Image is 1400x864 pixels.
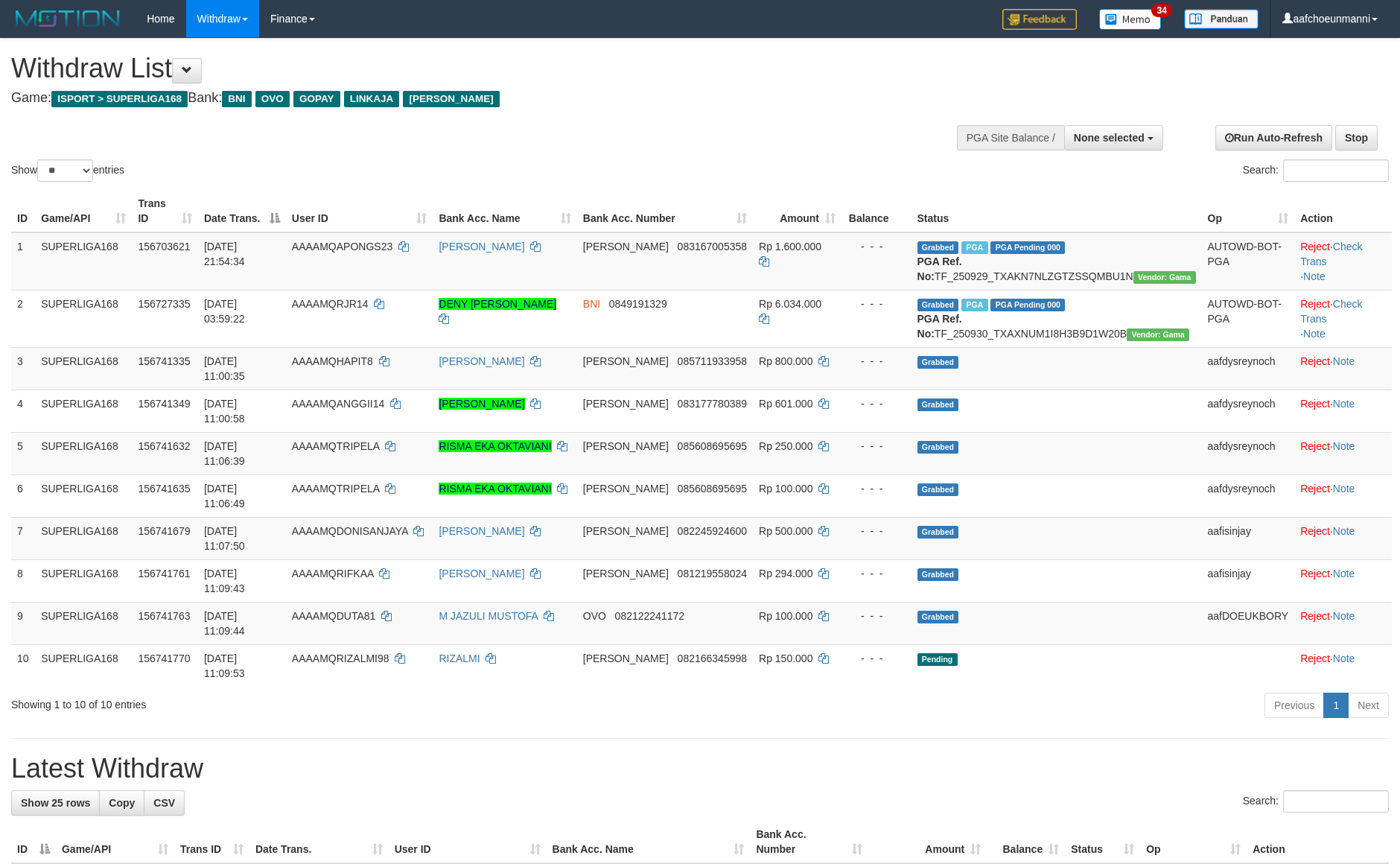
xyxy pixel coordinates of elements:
span: Marked by aafnonsreyleab [961,299,987,311]
div: - - - [847,609,906,623]
a: Note [1303,328,1326,340]
th: Action [1247,821,1389,863]
th: Op: activate to sort column ascending [1202,190,1295,232]
span: AAAAMQANGGII14 [292,398,384,410]
a: RIZALMI [439,652,480,664]
label: Show entries [11,159,124,182]
a: CSV [144,790,185,816]
a: Reject [1300,483,1330,495]
label: Search: [1243,159,1389,182]
a: Reject [1300,525,1330,537]
td: SUPERLIGA168 [35,390,132,432]
span: 156741349 [138,398,190,410]
span: Grabbed [917,356,959,369]
span: BNI [222,91,251,107]
span: Rp 250.000 [759,440,812,452]
td: aafDOEUKBORY [1202,602,1295,644]
td: aafisinjay [1202,517,1295,559]
a: [PERSON_NAME] [439,568,524,579]
a: Reject [1300,355,1330,367]
span: [DATE] 11:07:50 [204,525,245,552]
td: 9 [11,602,35,644]
td: SUPERLIGA168 [35,347,132,390]
span: AAAAMQRJR14 [292,298,369,310]
span: Marked by aafchhiseyha [961,241,987,254]
td: · · [1294,290,1392,347]
a: DENY [PERSON_NAME] [439,298,556,310]
span: 156741770 [138,652,190,664]
img: Feedback.jpg [1002,9,1077,30]
th: Date Trans.: activate to sort column descending [198,190,286,232]
span: AAAAMQDUTA81 [292,610,376,622]
td: 3 [11,347,35,390]
span: 156741679 [138,525,190,537]
a: 1 [1323,693,1349,718]
a: Note [1333,610,1355,622]
td: 6 [11,474,35,517]
a: Reject [1300,440,1330,452]
td: 2 [11,290,35,347]
span: 34 [1151,4,1171,17]
b: PGA Ref. No: [917,313,962,340]
th: Game/API: activate to sort column ascending [56,821,174,863]
th: Action [1294,190,1392,232]
span: 156741763 [138,610,190,622]
span: Copy [109,797,135,809]
th: Game/API: activate to sort column ascending [35,190,132,232]
span: PGA Pending [990,299,1065,311]
a: Run Auto-Refresh [1215,125,1332,150]
span: Copy 085711933958 to clipboard [678,355,747,367]
a: [PERSON_NAME] [439,398,524,410]
a: Stop [1335,125,1378,150]
div: - - - [847,651,906,666]
span: [DATE] 03:59:22 [204,298,245,325]
span: Copy 085608695695 to clipboard [678,440,747,452]
td: · [1294,432,1392,474]
span: Grabbed [917,568,959,581]
span: BNI [583,298,600,310]
span: [PERSON_NAME] [583,440,669,452]
span: Copy 082166345998 to clipboard [678,652,747,664]
td: AUTOWD-BOT-PGA [1202,232,1295,290]
span: Copy 082245924600 to clipboard [678,525,747,537]
a: [PERSON_NAME] [439,241,524,252]
span: [DATE] 21:54:34 [204,241,245,267]
th: Bank Acc. Number: activate to sort column ascending [750,821,868,863]
div: - - - [847,524,906,539]
th: Amount: activate to sort column ascending [868,821,987,863]
a: Reject [1300,610,1330,622]
a: Note [1333,355,1355,367]
td: 1 [11,232,35,290]
td: · [1294,644,1392,687]
span: 156741335 [138,355,190,367]
div: Showing 1 to 10 of 10 entries [11,691,572,712]
a: Note [1333,568,1355,579]
span: Copy 082122241172 to clipboard [615,610,684,622]
span: OVO [255,91,290,107]
img: Button%20Memo.svg [1099,9,1162,30]
span: Rp 294.000 [759,568,812,579]
span: Copy 085608695695 to clipboard [678,483,747,495]
input: Search: [1283,790,1389,813]
th: Bank Acc. Number: activate to sort column ascending [577,190,753,232]
div: - - - [847,354,906,369]
td: aafisinjay [1202,559,1295,602]
th: ID: activate to sort column descending [11,821,56,863]
td: · [1294,602,1392,644]
span: 156741761 [138,568,190,579]
span: [DATE] 11:00:58 [204,398,245,425]
a: Previous [1264,693,1324,718]
th: Status: activate to sort column ascending [1065,821,1140,863]
input: Search: [1283,159,1389,182]
button: None selected [1064,125,1163,150]
td: aafdysreynoch [1202,474,1295,517]
span: [DATE] 11:00:35 [204,355,245,382]
th: Bank Acc. Name: activate to sort column ascending [433,190,576,232]
span: [PERSON_NAME] [583,652,669,664]
span: [PERSON_NAME] [583,241,669,252]
span: [DATE] 11:09:44 [204,610,245,637]
span: Rp 6.034.000 [759,298,821,310]
td: TF_250930_TXAXNUM1I8H3B9D1W20B [911,290,1202,347]
span: Rp 100.000 [759,610,812,622]
span: OVO [583,610,606,622]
